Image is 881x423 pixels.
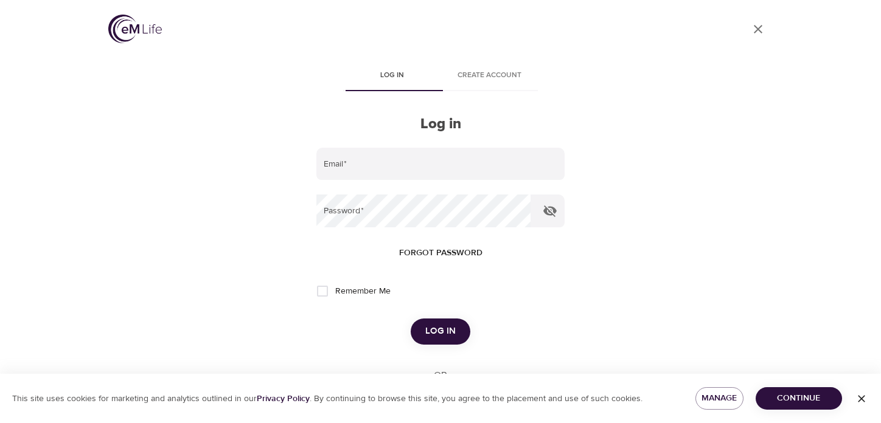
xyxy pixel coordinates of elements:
[316,62,565,91] div: disabled tabs example
[429,369,452,383] div: OR
[756,387,842,410] button: Continue
[695,387,743,410] button: Manage
[335,285,391,298] span: Remember Me
[350,69,433,82] span: Log in
[394,242,487,264] button: Forgot password
[257,393,310,404] a: Privacy Policy
[411,318,470,344] button: Log in
[705,391,734,406] span: Manage
[108,15,162,43] img: logo
[316,115,565,133] h2: Log in
[425,323,456,339] span: Log in
[399,246,482,261] span: Forgot password
[765,391,832,406] span: Continue
[743,15,773,44] a: close
[448,69,531,82] span: Create account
